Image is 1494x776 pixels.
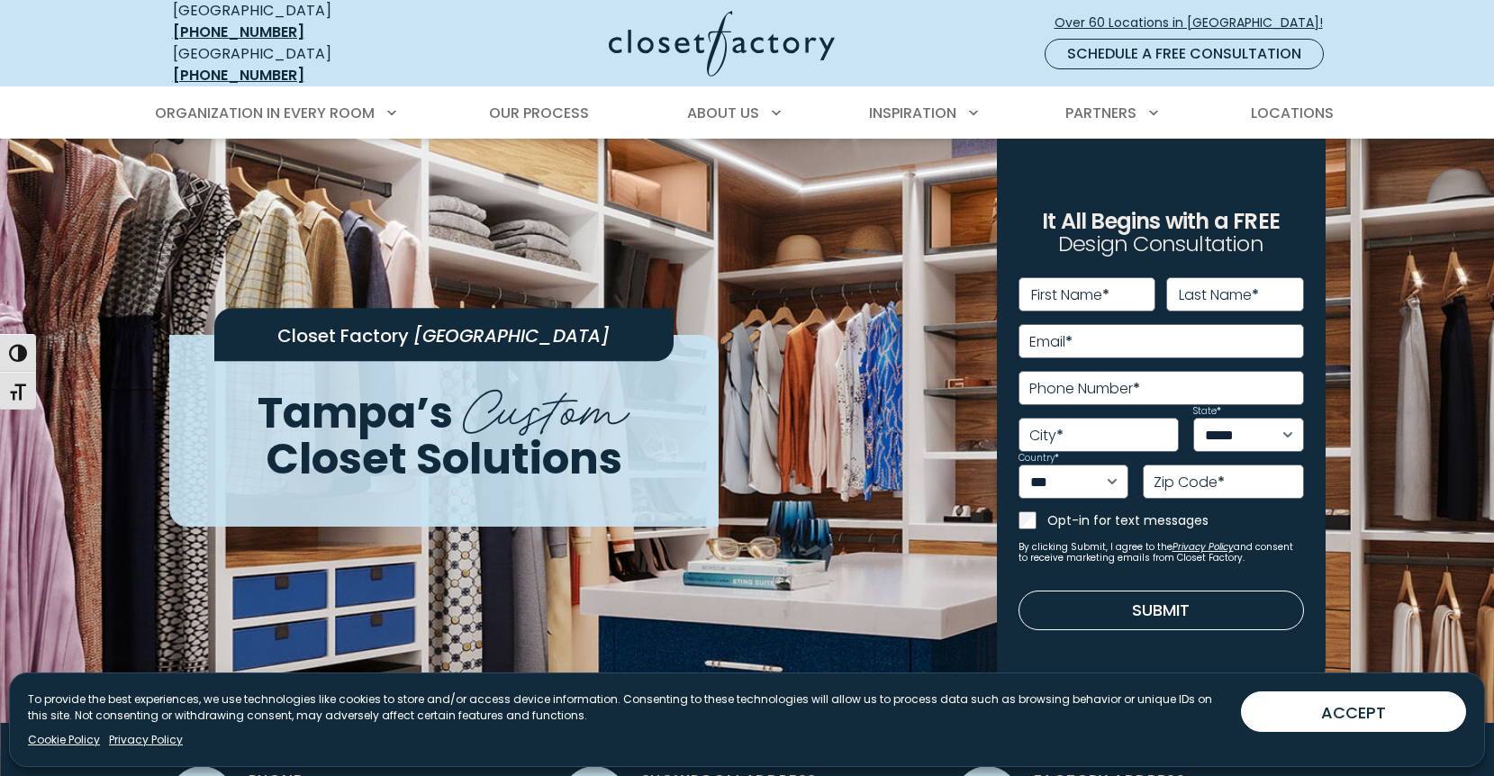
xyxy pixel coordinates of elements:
label: Last Name [1179,288,1259,302]
span: Our Process [489,103,589,123]
small: By clicking Submit, I agree to the and consent to receive marketing emails from Closet Factory. [1019,542,1304,564]
label: Zip Code [1154,475,1225,490]
a: Privacy Policy [109,732,183,748]
span: Closet Factory [277,323,409,348]
label: Opt-in for text messages [1047,511,1304,529]
span: Partners [1065,103,1136,123]
div: [GEOGRAPHIC_DATA] [173,43,434,86]
span: It All Begins with a FREE [1042,206,1280,236]
label: City [1029,429,1064,443]
span: Custom [463,364,629,446]
a: [PHONE_NUMBER] [173,65,304,86]
span: Tampa’s [258,383,453,443]
label: Country [1019,454,1059,463]
span: Closet Solutions [266,428,622,488]
label: State [1193,407,1221,416]
button: ACCEPT [1241,691,1466,732]
label: First Name [1031,288,1109,302]
span: About Us [687,103,759,123]
nav: Primary Menu [142,88,1353,139]
a: Privacy Policy [1173,540,1234,554]
span: Inspiration [869,103,956,123]
span: Organization in Every Room [155,103,375,123]
a: Cookie Policy [28,732,100,748]
label: Email [1029,335,1073,349]
button: Submit [1019,591,1304,630]
span: Over 60 Locations in [GEOGRAPHIC_DATA]! [1055,14,1337,32]
a: Over 60 Locations in [GEOGRAPHIC_DATA]! [1054,7,1338,39]
span: Locations [1251,103,1334,123]
p: To provide the best experiences, we use technologies like cookies to store and/or access device i... [28,691,1227,724]
img: Closet Factory Logo [609,11,835,77]
span: [GEOGRAPHIC_DATA] [413,323,610,348]
span: Design Consultation [1058,230,1263,259]
label: Phone Number [1029,382,1140,396]
a: Schedule a Free Consultation [1045,39,1324,69]
a: [PHONE_NUMBER] [173,22,304,42]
